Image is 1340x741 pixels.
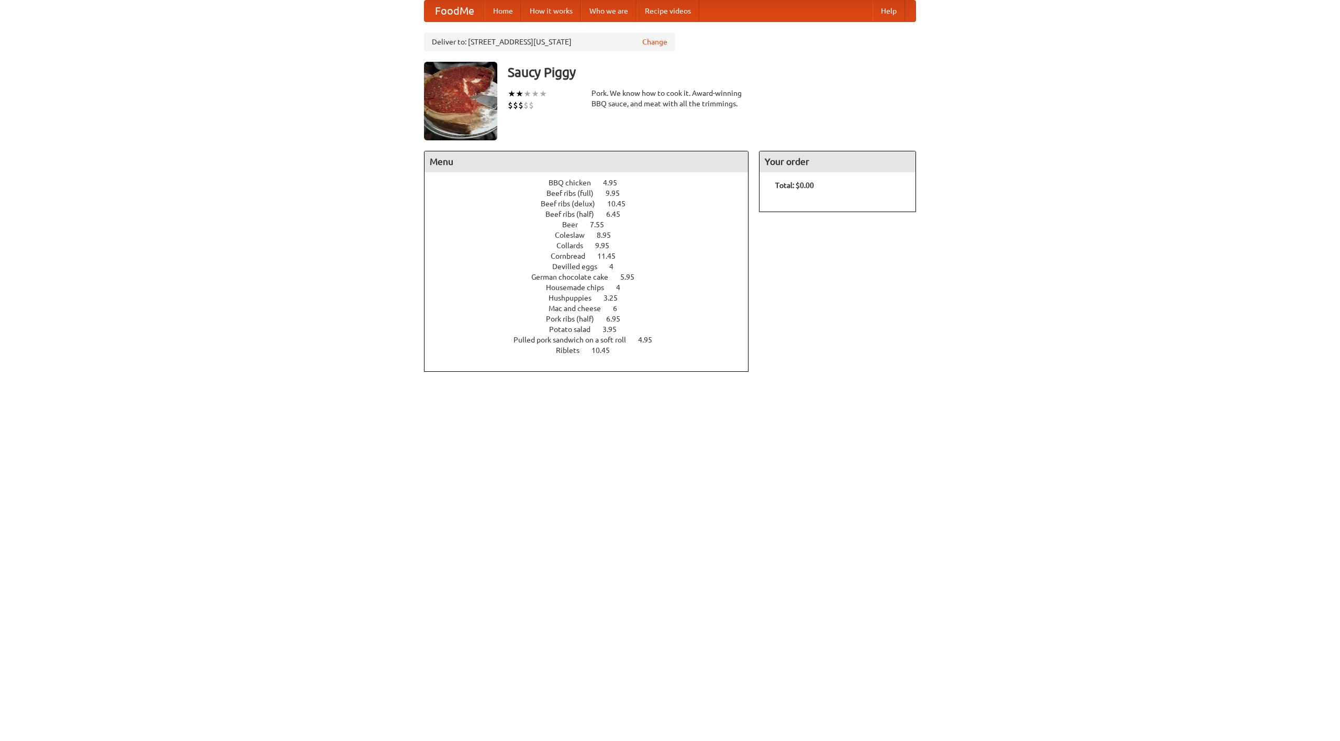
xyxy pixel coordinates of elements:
div: Pork. We know how to cook it. Award-winning BBQ sauce, and meat with all the trimmings. [591,88,749,109]
span: 6.95 [606,315,631,323]
span: Collards [556,241,594,250]
span: 4.95 [603,179,628,187]
span: Riblets [556,346,590,355]
li: ★ [516,88,523,99]
a: Riblets 10.45 [556,346,629,355]
a: Mac and cheese 6 [549,304,636,313]
span: Beer [562,220,588,229]
li: $ [508,99,513,111]
span: 6.45 [606,210,631,218]
li: ★ [523,88,531,99]
a: Beef ribs (full) 9.95 [546,189,639,197]
span: BBQ chicken [549,179,601,187]
a: Devilled eggs 4 [552,262,633,271]
a: Beer 7.55 [562,220,623,229]
a: How it works [521,1,581,21]
span: 9.95 [595,241,620,250]
li: ★ [531,88,539,99]
a: Hushpuppies 3.25 [549,294,637,302]
span: Beef ribs (full) [546,189,604,197]
span: 8.95 [597,231,621,239]
a: BBQ chicken 4.95 [549,179,636,187]
a: FoodMe [425,1,485,21]
h4: Menu [425,151,748,172]
a: Cornbread 11.45 [551,252,635,260]
span: 4 [609,262,624,271]
span: Pork ribs (half) [546,315,605,323]
span: Coleslaw [555,231,595,239]
span: 10.45 [607,200,636,208]
span: 10.45 [591,346,620,355]
a: Potato salad 3.95 [549,325,636,334]
span: 11.45 [597,252,626,260]
a: Collards 9.95 [556,241,629,250]
li: $ [529,99,534,111]
span: Potato salad [549,325,601,334]
span: Beef ribs (half) [545,210,605,218]
span: 4.95 [638,336,663,344]
a: Pulled pork sandwich on a soft roll 4.95 [513,336,672,344]
span: Devilled eggs [552,262,608,271]
div: Deliver to: [STREET_ADDRESS][US_STATE] [424,32,675,51]
a: Beef ribs (delux) 10.45 [541,200,645,208]
span: German chocolate cake [531,273,619,281]
span: 3.25 [604,294,628,302]
span: Mac and cheese [549,304,611,313]
li: $ [518,99,523,111]
li: $ [523,99,529,111]
span: 9.95 [606,189,630,197]
a: Beef ribs (half) 6.45 [545,210,640,218]
span: 6 [613,304,628,313]
a: Recipe videos [636,1,699,21]
span: 4 [616,283,631,292]
span: 5.95 [620,273,645,281]
a: German chocolate cake 5.95 [531,273,654,281]
span: Pulled pork sandwich on a soft roll [513,336,636,344]
a: Help [873,1,905,21]
span: 7.55 [590,220,615,229]
span: Beef ribs (delux) [541,200,606,208]
b: Total: $0.00 [775,181,814,190]
a: Who we are [581,1,636,21]
li: ★ [539,88,547,99]
span: Hushpuppies [549,294,602,302]
h3: Saucy Piggy [508,62,916,83]
a: Pork ribs (half) 6.95 [546,315,640,323]
a: Housemade chips 4 [546,283,640,292]
span: Cornbread [551,252,596,260]
span: Housemade chips [546,283,615,292]
img: angular.jpg [424,62,497,140]
h4: Your order [760,151,915,172]
span: 3.95 [602,325,627,334]
li: ★ [508,88,516,99]
a: Home [485,1,521,21]
li: $ [513,99,518,111]
a: Change [642,37,667,47]
a: Coleslaw 8.95 [555,231,630,239]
